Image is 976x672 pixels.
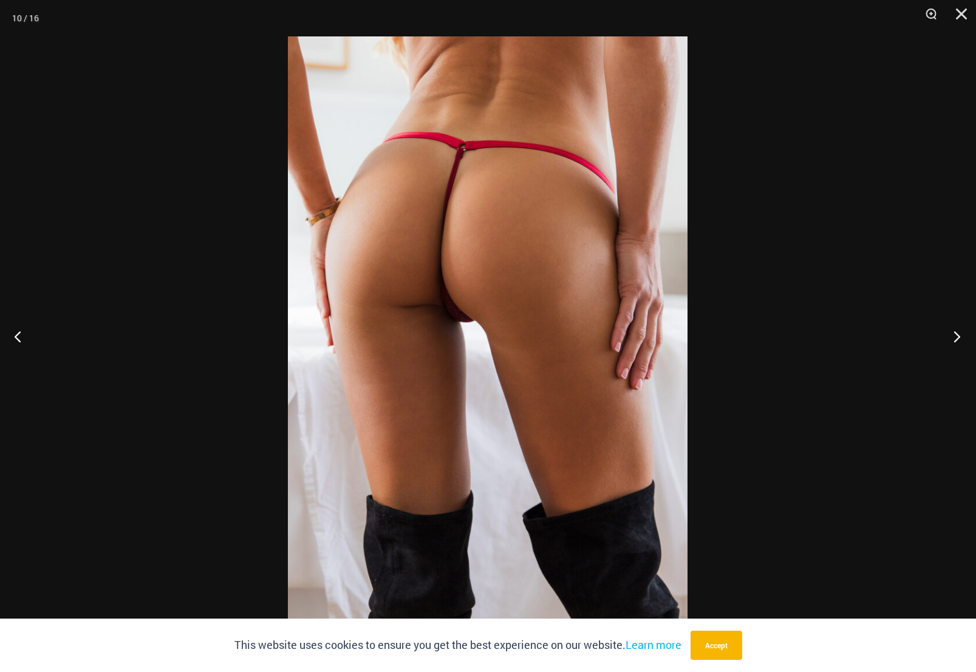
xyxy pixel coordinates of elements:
[288,36,688,636] img: Guilty Pleasures Red 689 Micro 02
[626,637,681,652] a: Learn more
[12,9,39,27] div: 10 / 16
[930,306,976,367] button: Next
[691,631,742,660] button: Accept
[234,636,681,654] p: This website uses cookies to ensure you get the best experience on our website.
